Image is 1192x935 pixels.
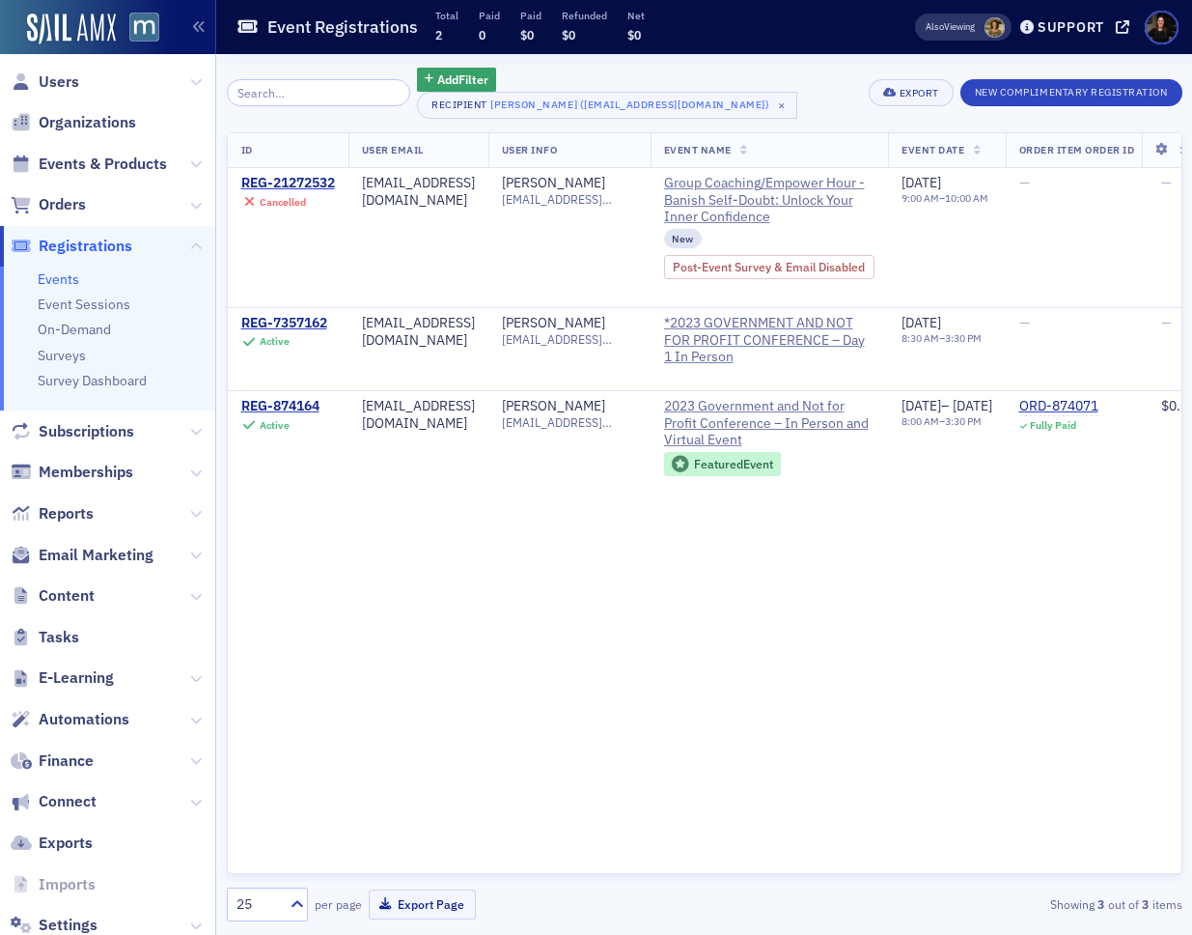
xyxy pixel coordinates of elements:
a: [PERSON_NAME] [502,398,605,415]
span: [EMAIL_ADDRESS][DOMAIN_NAME] [502,415,637,430]
a: *2023 GOVERNMENT AND NOT FOR PROFIT CONFERENCE – Day 1 In Person [664,315,875,366]
span: 0 [479,27,485,42]
a: Tasks [11,627,79,648]
a: Events [38,270,79,288]
span: Exports [39,833,93,854]
img: SailAMX [129,13,159,42]
span: User Email [362,143,424,156]
span: — [1161,174,1172,191]
a: [PERSON_NAME] [502,175,605,192]
p: Paid [479,9,500,22]
p: Paid [520,9,541,22]
a: Finance [11,751,94,772]
div: – [901,192,988,205]
p: Refunded [562,9,607,22]
a: REG-874164 [241,398,319,415]
span: Connect [39,791,97,812]
h1: Event Registrations [267,15,418,39]
span: Finance [39,751,94,772]
a: Connect [11,791,97,812]
span: Content [39,585,95,607]
a: View Homepage [116,13,159,45]
span: Automations [39,709,129,730]
span: [DATE] [953,397,992,414]
button: Recipient[PERSON_NAME] ([EMAIL_ADDRESS][DOMAIN_NAME])× [417,92,797,119]
a: Exports [11,833,93,854]
div: 25 [236,894,279,915]
span: Tasks [39,627,79,648]
time: 8:00 AM [901,414,939,428]
span: Email Marketing [39,545,153,566]
button: AddFilter [417,68,496,92]
div: New [664,229,703,248]
span: × [773,97,790,114]
span: 2 [435,27,442,42]
a: Users [11,71,79,93]
a: Events & Products [11,154,167,175]
a: 2023 Government and Not for Profit Conference – In Person and Virtual Event [664,398,875,449]
a: Automations [11,709,129,730]
a: Organizations [11,112,136,133]
a: E-Learning [11,667,114,689]
time: 3:30 PM [945,414,982,428]
button: New Complimentary Registration [960,79,1182,106]
span: Imports [39,874,96,895]
div: [PERSON_NAME] ([EMAIL_ADDRESS][DOMAIN_NAME]) [490,95,769,114]
a: SailAMX [27,14,116,44]
div: REG-7357162 [241,315,327,332]
span: Profile [1145,11,1178,44]
div: – [901,415,992,428]
a: Memberships [11,462,133,483]
a: Content [11,585,95,607]
a: Survey Dashboard [38,372,147,389]
div: Also [926,20,944,33]
div: [EMAIL_ADDRESS][DOMAIN_NAME] [362,398,475,432]
p: Total [435,9,458,22]
span: Order Item Order ID [1019,143,1135,156]
span: Orders [39,194,86,215]
a: [PERSON_NAME] [502,315,605,332]
div: – [901,332,982,345]
span: Registrations [39,236,132,257]
div: Post-Event Survey [664,255,875,278]
span: Organizations [39,112,136,133]
a: Group Coaching/Empower Hour - Banish Self-Doubt: Unlock Your Inner Confidence [664,175,875,226]
span: Users [39,71,79,93]
span: Reports [39,503,94,524]
span: [EMAIL_ADDRESS][DOMAIN_NAME] [502,332,637,347]
a: ORD-874071 [1019,398,1098,415]
span: E-Learning [39,667,114,689]
div: Fully Paid [1030,419,1076,432]
a: Surveys [38,347,86,364]
div: Active [260,419,290,432]
div: Recipient [431,99,487,111]
span: Events & Products [39,154,167,175]
a: Reports [11,503,94,524]
input: Search… [227,79,411,106]
span: Viewing [926,20,975,34]
span: — [1019,174,1030,191]
p: Net [627,9,645,22]
div: REG-21272532 [241,175,335,192]
span: [DATE] [901,397,941,414]
span: [EMAIL_ADDRESS][DOMAIN_NAME] [502,192,637,207]
span: — [1019,314,1030,331]
div: [EMAIL_ADDRESS][DOMAIN_NAME] [362,175,475,209]
div: Export [900,88,939,99]
button: Export [869,79,953,106]
div: Active [260,335,290,348]
span: User Info [502,143,558,156]
span: $0 [562,27,575,42]
a: Subscriptions [11,421,134,442]
span: [DATE] [901,174,941,191]
a: Email Marketing [11,545,153,566]
span: $0 [520,27,534,42]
